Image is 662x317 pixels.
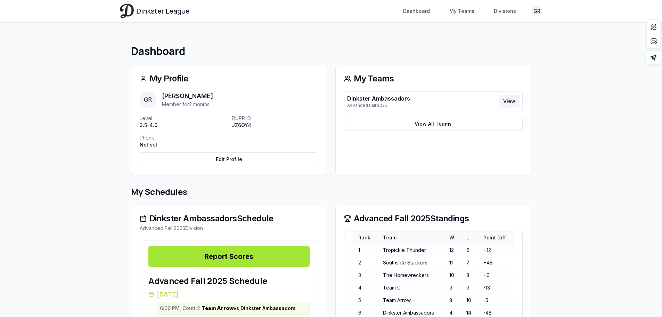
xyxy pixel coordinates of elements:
[377,231,444,244] th: Team
[353,269,377,282] td: 3
[120,4,134,18] img: Dinkster
[202,305,296,312] span: vs Dinkster Ambassadors
[347,94,410,103] p: Dinkster Ambassadors
[344,117,523,131] a: View All Teams
[131,186,531,197] h2: My Schedules
[399,5,434,17] a: Dashboard
[490,5,520,17] a: Divisions
[344,74,523,83] div: My Teams
[353,282,377,294] td: 4
[377,256,444,269] td: Southside Stackers
[137,6,190,16] span: Dinkster League
[140,115,226,122] p: Level
[461,256,478,269] td: 7
[140,141,226,148] p: Not set
[461,244,478,256] td: 6
[478,244,514,256] td: +12
[499,95,520,108] a: View
[344,214,523,223] div: Advanced Fall 2025 Standings
[148,275,310,286] h1: Advanced Fall 2025 Schedule
[377,244,444,256] td: Tropickle Thunder
[120,4,190,18] a: Dinkster League
[461,294,478,307] td: 10
[444,282,461,294] td: 9
[353,294,377,307] td: 5
[140,152,318,166] a: Edit Profile
[377,282,444,294] td: Team G
[140,134,226,141] p: Phone
[461,269,478,282] td: 8
[140,122,226,129] p: 3.5-4.0
[148,289,310,299] h3: [DATE]
[478,256,514,269] td: +48
[162,101,213,108] p: Member for 2 months
[444,269,461,282] td: 10
[202,305,234,311] strong: Team Arrow
[131,45,531,57] h1: Dashboard
[444,256,461,269] td: 11
[478,269,514,282] td: +6
[353,231,377,244] th: Rank
[353,244,377,256] td: 1
[461,231,478,244] th: L
[232,122,318,129] p: JZ6OY4
[444,231,461,244] th: W
[377,294,444,307] td: Team Arrow
[444,244,461,256] td: 12
[353,256,377,269] td: 2
[140,225,318,232] div: Advanced Fall 2025 Division
[140,91,156,108] span: GR
[478,282,514,294] td: -13
[347,103,410,108] p: Advanced Fall 2025
[478,231,514,244] th: Point Diff
[162,91,213,101] p: [PERSON_NAME]
[445,5,479,17] a: My Teams
[232,115,318,122] p: DUPR ID
[140,214,318,223] div: Dinkster Ambassadors Schedule
[377,269,444,282] td: The Homewreckers
[531,6,542,17] button: GR
[444,294,461,307] td: 8
[148,246,310,267] a: Report Scores
[160,305,200,312] span: 6:00 PM, Court 2
[140,74,318,83] div: My Profile
[461,282,478,294] td: 9
[478,294,514,307] td: -5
